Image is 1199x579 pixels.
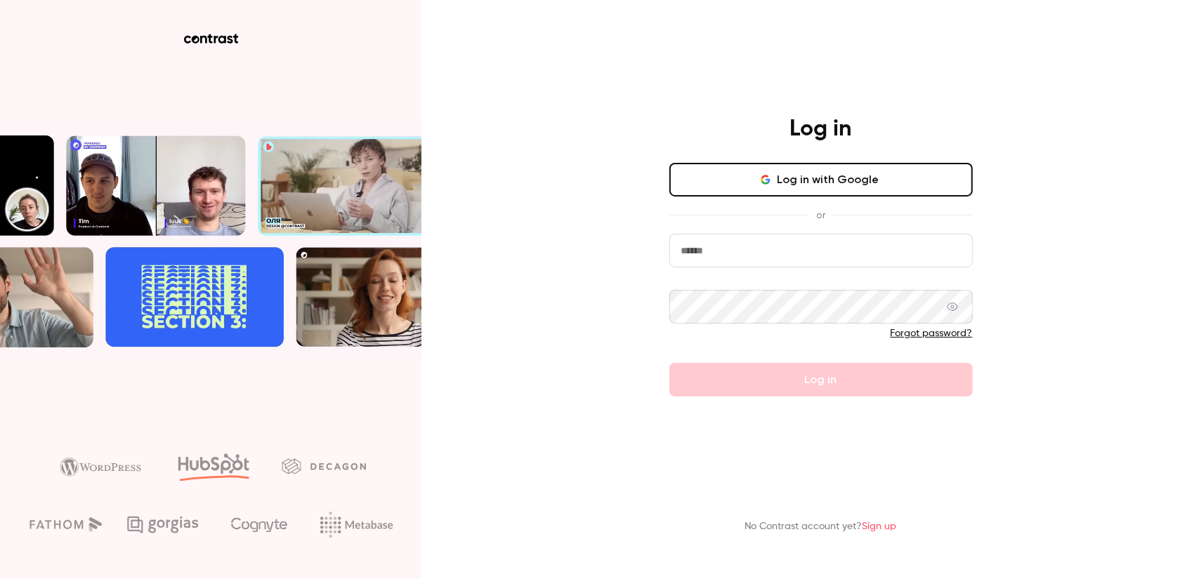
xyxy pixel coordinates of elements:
img: decagon [282,458,366,474]
button: Log in with Google [669,163,973,197]
a: Forgot password? [891,328,973,338]
span: or [809,208,832,222]
p: No Contrast account yet? [745,519,897,534]
a: Sign up [863,521,897,531]
h4: Log in [790,115,852,143]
